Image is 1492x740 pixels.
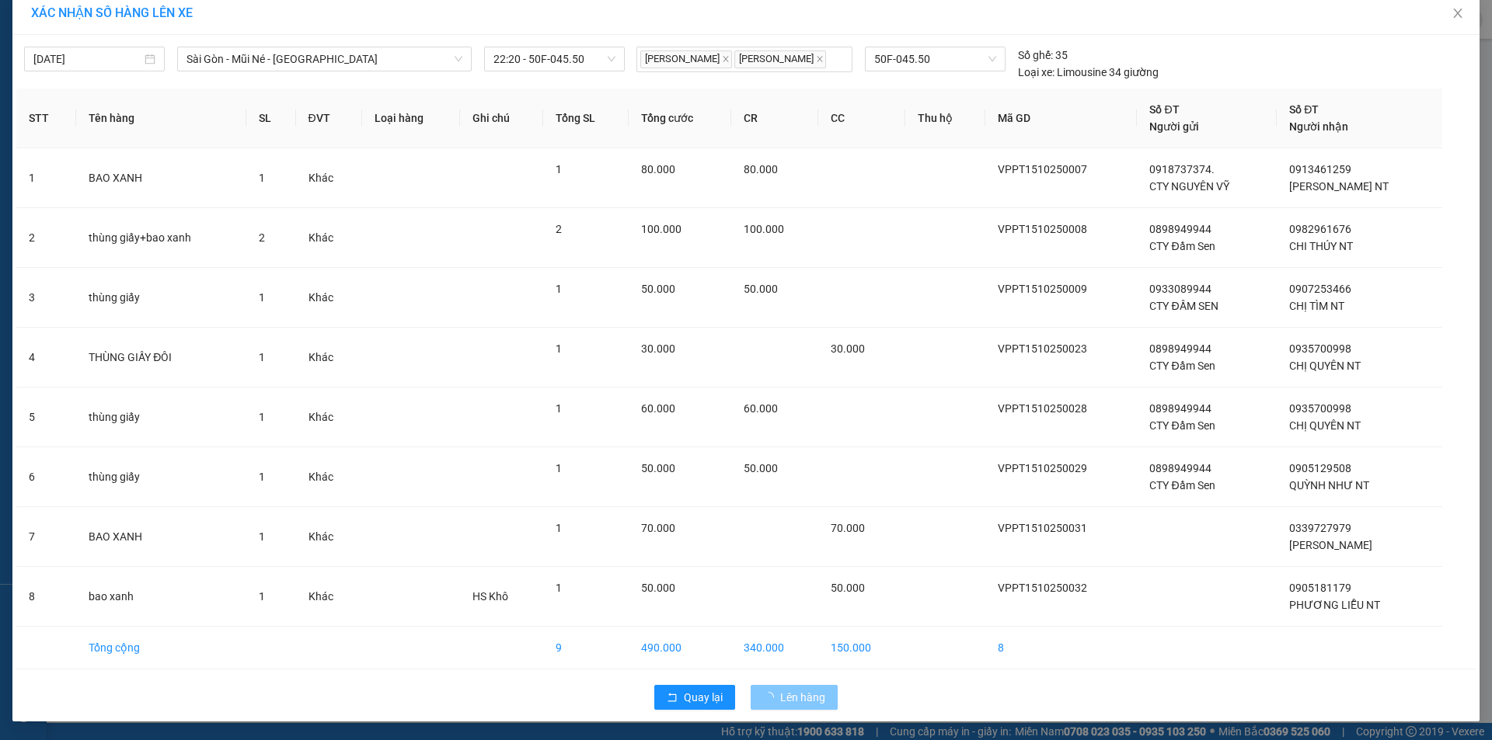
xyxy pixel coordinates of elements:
td: bao xanh [76,567,246,627]
td: Khác [296,387,362,447]
th: Tên hàng [76,89,246,148]
th: SL [246,89,296,148]
td: Khác [296,567,362,627]
span: 100.000 [744,223,784,235]
td: BAO XANH [76,148,246,208]
span: 1 [556,582,562,594]
span: CTY ĐẦM SEN [1149,300,1218,312]
th: Tổng SL [543,89,629,148]
span: [PERSON_NAME] [1289,539,1372,551]
span: 50.000 [831,582,865,594]
span: [PERSON_NAME] [734,50,826,68]
span: 0935700998 [1289,402,1351,415]
span: 0935700998 [1289,342,1351,355]
span: 70.000 [641,522,675,534]
td: Khác [296,328,362,387]
td: THÙNG GIẤY ĐÔI [76,328,246,387]
span: VPPT1510250032 [998,582,1087,594]
span: 1 [259,590,265,603]
td: 340.000 [731,627,818,669]
span: 1 [556,163,562,175]
th: STT [16,89,76,148]
span: 1 [259,172,265,184]
button: Lên hàng [751,685,838,710]
span: 22:20 - 50F-045.50 [493,47,615,71]
span: 0907253466 [1289,283,1351,295]
span: CTY NGUYÊN VỸ [1149,180,1229,193]
span: XÁC NHẬN SỐ HÀNG LÊN XE [31,5,193,20]
td: BAO XANH [76,507,246,567]
th: ĐVT [296,89,362,148]
th: Mã GD [985,89,1138,148]
span: Lên hàng [780,689,825,706]
span: 1 [556,402,562,415]
td: Khác [296,208,362,268]
span: CTY Đầm Sen [1149,360,1215,372]
span: 1 [556,522,562,534]
span: 80.000 [641,163,675,175]
span: 1 [259,351,265,363]
span: VPPT1510250029 [998,462,1087,474]
span: close [816,55,824,63]
span: close [1452,7,1464,19]
td: 490.000 [629,627,731,669]
td: 6 [16,447,76,507]
td: 4 [16,328,76,387]
span: 50.000 [744,283,778,295]
span: CTY Đầm Sen [1149,419,1215,432]
span: 50.000 [641,283,675,295]
td: Khác [296,148,362,208]
span: 0913461259 [1289,163,1351,175]
span: CTY Đầm Sen [1149,240,1215,252]
span: VPPT1510250023 [998,342,1087,355]
span: 2 [259,231,265,244]
td: thùng giấy [76,447,246,507]
span: 0339727979 [1289,522,1351,534]
span: 50.000 [641,462,675,474]
td: thùng giấy+bao xanh [76,208,246,268]
span: 70.000 [831,522,865,534]
span: 30.000 [641,342,675,355]
span: QUỲNH NHƯ NT [1289,479,1369,492]
span: 100.000 [641,223,682,235]
span: 50.000 [641,582,675,594]
span: 0905181179 [1289,582,1351,594]
span: 50.000 [744,462,778,474]
span: VPPT1510250007 [998,163,1087,175]
span: 1 [259,530,265,543]
span: 0982961676 [1289,223,1351,235]
button: rollbackQuay lại [654,685,735,710]
td: 3 [16,268,76,328]
span: 1 [259,471,265,483]
td: thùng giấy [76,268,246,328]
td: 9 [543,627,629,669]
span: 0898949944 [1149,462,1211,474]
span: VPPT1510250008 [998,223,1087,235]
th: Tổng cước [629,89,731,148]
span: 60.000 [744,402,778,415]
td: thùng giấy [76,387,246,447]
span: 1 [556,342,562,355]
th: Loại hàng [362,89,461,148]
span: 0933089944 [1149,283,1211,295]
span: 30.000 [831,342,865,355]
span: 1 [259,411,265,423]
span: VPPT1510250009 [998,283,1087,295]
span: CHỊ TÌM NT [1289,300,1344,312]
span: Loại xe: [1018,64,1055,81]
td: Tổng cộng [76,627,246,669]
span: HS Khô [472,590,508,603]
span: close [722,55,730,63]
span: VPPT1510250028 [998,402,1087,415]
span: CHỊ QUYÊN NT [1289,419,1361,432]
td: Khác [296,507,362,567]
span: Số ĐT [1289,103,1319,116]
span: CHI THÚY NT [1289,240,1353,252]
span: 0898949944 [1149,402,1211,415]
td: 2 [16,208,76,268]
span: Số ghế: [1018,47,1053,64]
td: 8 [985,627,1138,669]
th: Ghi chú [460,89,543,148]
span: 1 [556,462,562,474]
th: Thu hộ [905,89,985,148]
